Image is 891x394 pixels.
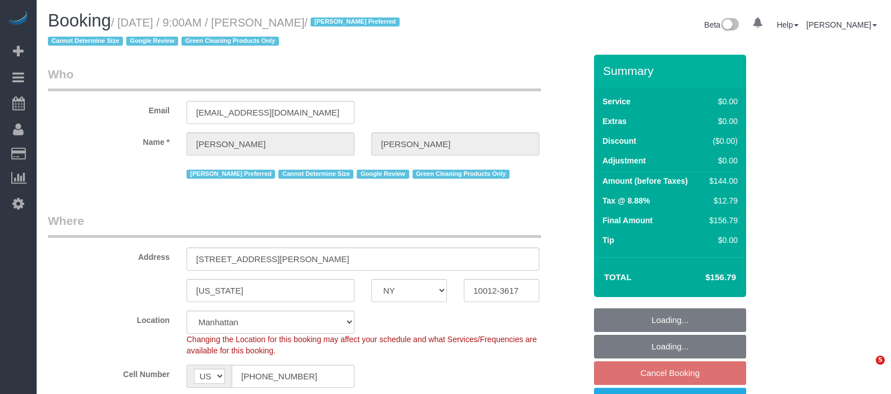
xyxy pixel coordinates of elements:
[705,155,738,166] div: $0.00
[48,66,541,91] legend: Who
[39,101,178,116] label: Email
[705,96,738,107] div: $0.00
[705,175,738,187] div: $144.00
[187,170,275,179] span: [PERSON_NAME] Preferred
[602,234,614,246] label: Tip
[181,37,279,46] span: Green Cleaning Products Only
[720,18,739,33] img: New interface
[602,135,636,147] label: Discount
[187,132,354,156] input: First Name
[602,215,653,226] label: Final Amount
[187,279,354,302] input: City
[602,175,688,187] label: Amount (before Taxes)
[705,135,738,147] div: ($0.00)
[604,272,632,282] strong: Total
[311,17,399,26] span: [PERSON_NAME] Preferred
[48,16,403,48] small: / [DATE] / 9:00AM / [PERSON_NAME]
[48,213,541,238] legend: Where
[705,234,738,246] div: $0.00
[126,37,178,46] span: Google Review
[602,116,627,127] label: Extras
[187,101,354,124] input: Email
[232,365,354,388] input: Cell Number
[602,155,646,166] label: Adjustment
[371,132,539,156] input: Last Name
[602,96,631,107] label: Service
[48,11,111,30] span: Booking
[39,311,178,326] label: Location
[705,215,738,226] div: $156.79
[705,116,738,127] div: $0.00
[39,365,178,380] label: Cell Number
[705,195,738,206] div: $12.79
[602,195,650,206] label: Tax @ 8.88%
[853,356,880,383] iframe: Intercom live chat
[48,37,123,46] span: Cannot Determine Size
[464,279,539,302] input: Zip Code
[876,356,885,365] span: 5
[357,170,409,179] span: Google Review
[704,20,739,29] a: Beta
[413,170,510,179] span: Green Cleaning Products Only
[278,170,353,179] span: Cannot Determine Size
[806,20,877,29] a: [PERSON_NAME]
[187,335,537,355] span: Changing the Location for this booking may affect your schedule and what Services/Frequencies are...
[777,20,799,29] a: Help
[7,11,29,27] img: Automaid Logo
[39,247,178,263] label: Address
[39,132,178,148] label: Name *
[672,273,736,282] h4: $156.79
[603,64,741,77] h3: Summary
